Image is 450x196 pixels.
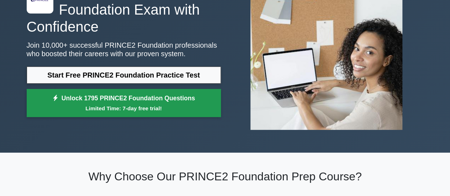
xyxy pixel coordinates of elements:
h2: Why Choose Our PRINCE2 Foundation Prep Course? [27,170,424,183]
p: Join 10,000+ successful PRINCE2 Foundation professionals who boosted their careers with our prove... [27,41,221,58]
a: Start Free PRINCE2 Foundation Practice Test [27,67,221,84]
a: Unlock 1795 PRINCE2 Foundation QuestionsLimited Time: 7-day free trial! [27,89,221,117]
small: Limited Time: 7-day free trial! [36,104,212,112]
